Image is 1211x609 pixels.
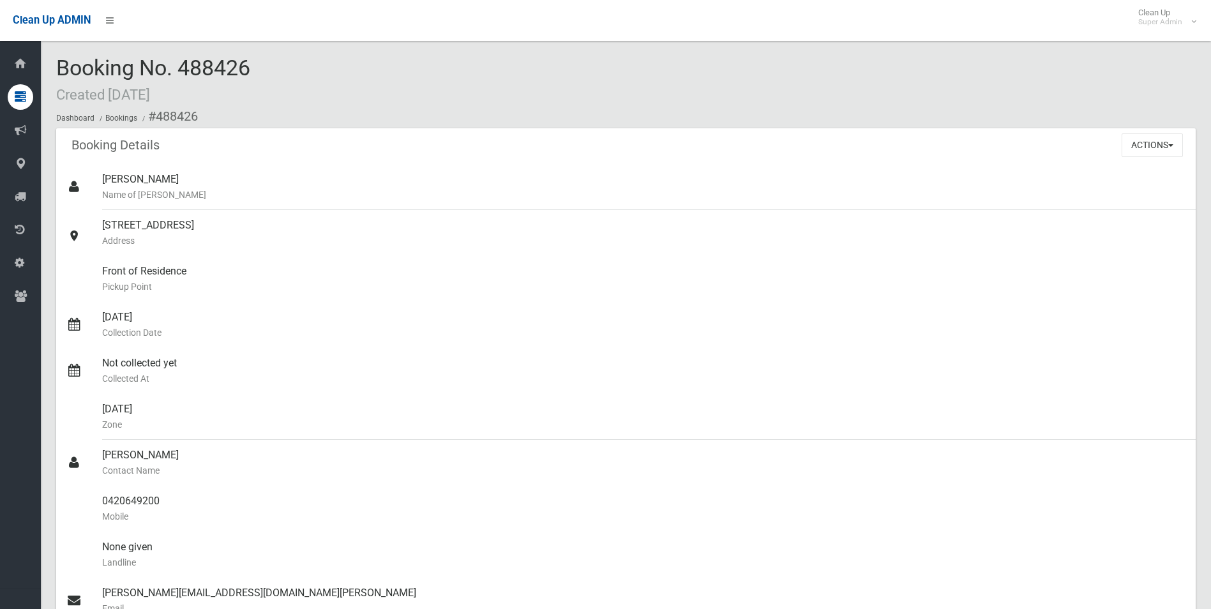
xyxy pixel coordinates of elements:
[56,114,94,123] a: Dashboard
[56,133,175,158] header: Booking Details
[56,86,150,103] small: Created [DATE]
[1138,17,1182,27] small: Super Admin
[56,55,250,105] span: Booking No. 488426
[102,532,1185,578] div: None given
[105,114,137,123] a: Bookings
[1122,133,1183,157] button: Actions
[102,394,1185,440] div: [DATE]
[13,14,91,26] span: Clean Up ADMIN
[102,371,1185,386] small: Collected At
[102,302,1185,348] div: [DATE]
[1132,8,1195,27] span: Clean Up
[102,440,1185,486] div: [PERSON_NAME]
[102,509,1185,524] small: Mobile
[102,233,1185,248] small: Address
[102,555,1185,570] small: Landline
[102,463,1185,478] small: Contact Name
[139,105,198,128] li: #488426
[102,325,1185,340] small: Collection Date
[102,164,1185,210] div: [PERSON_NAME]
[102,348,1185,394] div: Not collected yet
[102,256,1185,302] div: Front of Residence
[102,486,1185,532] div: 0420649200
[102,417,1185,432] small: Zone
[102,279,1185,294] small: Pickup Point
[102,210,1185,256] div: [STREET_ADDRESS]
[102,187,1185,202] small: Name of [PERSON_NAME]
